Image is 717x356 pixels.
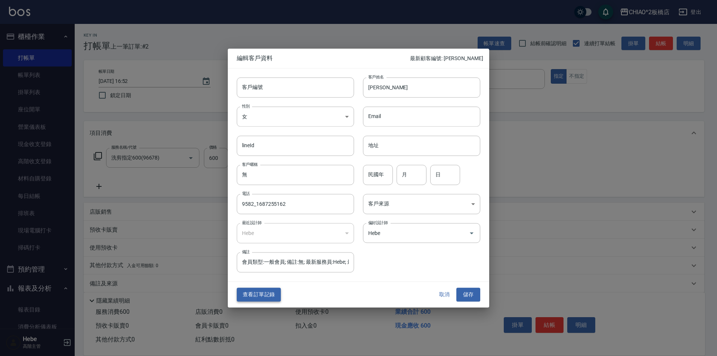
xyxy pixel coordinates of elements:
div: 女 [237,106,354,127]
label: 客戶姓名 [368,74,384,80]
button: 查看訂單記錄 [237,288,281,302]
label: 電話 [242,191,250,196]
button: 儲存 [456,288,480,302]
span: 編輯客戶資料 [237,55,410,62]
label: 備註 [242,249,250,255]
label: 最近設計師 [242,220,261,225]
label: 性別 [242,103,250,109]
button: Open [466,227,478,239]
label: 偏好設計師 [368,220,388,225]
button: 取消 [432,288,456,302]
div: Hebe [237,223,354,243]
label: 客戶暱稱 [242,161,258,167]
p: 最新顧客編號: [PERSON_NAME] [410,55,483,62]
